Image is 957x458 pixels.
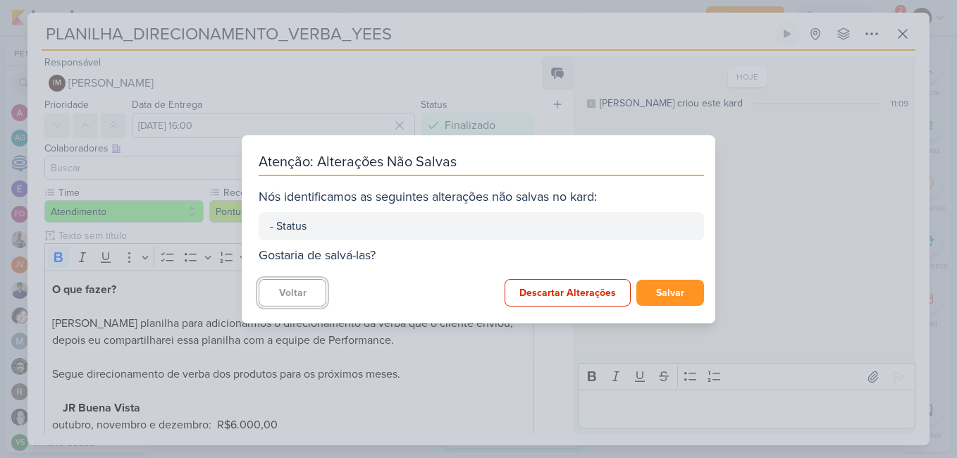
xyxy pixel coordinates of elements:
button: Descartar Alterações [505,279,631,307]
div: Nós identificamos as seguintes alterações não salvas no kard: [259,187,704,206]
div: Atenção: Alterações Não Salvas [259,152,704,176]
button: Salvar [636,280,704,306]
div: - Status [270,218,693,235]
div: Gostaria de salvá-las? [259,246,704,265]
button: Voltar [259,279,326,307]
